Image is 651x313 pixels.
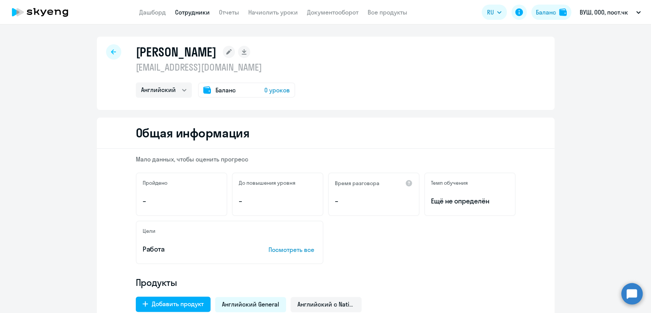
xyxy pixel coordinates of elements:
[487,8,494,17] span: RU
[139,8,166,16] a: Дашборд
[536,8,556,17] div: Баланс
[335,180,379,187] h5: Время разговора
[368,8,407,16] a: Все продукты
[215,86,236,95] span: Баланс
[143,179,167,186] h5: Пройдено
[136,276,516,289] h4: Продукты
[239,196,317,206] p: –
[143,196,220,206] p: –
[136,297,211,312] button: Добавить продукт
[264,86,290,95] span: 0 уроков
[559,8,567,16] img: balance
[268,245,317,254] p: Посмотреть все
[335,196,413,206] p: –
[307,8,358,16] a: Документооборот
[143,227,155,234] h5: Цели
[482,5,507,20] button: RU
[431,179,468,186] h5: Темп обучения
[136,44,217,60] h1: [PERSON_NAME]
[136,61,295,73] p: [EMAIL_ADDRESS][DOMAIN_NAME]
[248,8,298,16] a: Начислить уроки
[219,8,239,16] a: Отчеты
[576,3,645,21] button: ВУШ, ООО, пост.чк
[580,8,628,17] p: ВУШ, ООО, пост.чк
[175,8,210,16] a: Сотрудники
[531,5,571,20] button: Балансbalance
[222,300,279,308] span: Английский General
[136,155,516,163] p: Мало данных, чтобы оценить прогресс
[152,299,204,308] div: Добавить продукт
[239,179,296,186] h5: До повышения уровня
[297,300,355,308] span: Английский с Native
[136,125,250,140] h2: Общая информация
[143,244,245,254] p: Работа
[431,196,509,206] span: Ещё не определён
